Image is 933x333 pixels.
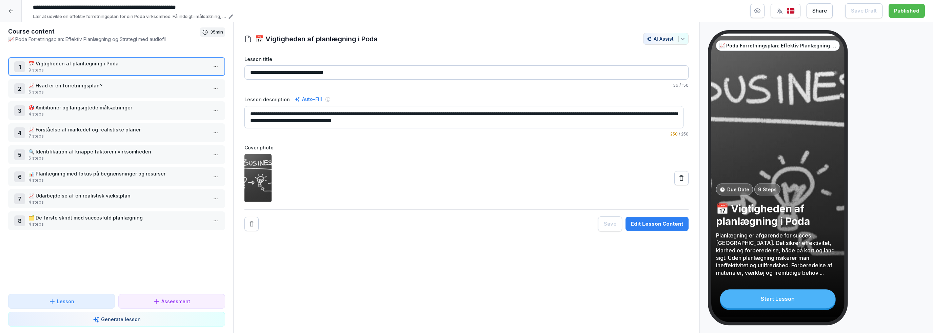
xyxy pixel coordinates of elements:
[807,3,833,18] button: Share
[28,214,207,221] p: 🗂️ De første skridt mod succesfuld planlægning
[812,7,827,15] div: Share
[8,294,115,309] button: Lesson
[101,316,141,323] p: Generate lesson
[8,36,200,43] p: 📈 Poda Forretningsplan: Effektiv Planlægning og Strategi med audiofil
[118,294,225,309] button: Assessment
[28,177,207,183] p: 4 steps
[643,33,689,45] button: AI Assist
[716,202,840,228] p: 📅 Vigtigheden af planlægning i Poda
[758,186,777,193] p: 9 Steps
[851,7,877,15] div: Save Draft
[161,298,190,305] p: Assessment
[8,123,225,142] div: 4📈 Forståelse af markedet og realistiske planer7 steps
[845,3,882,18] button: Save Draft
[255,34,378,44] h1: 📅 Vigtigheden af planlægning i Poda
[673,83,678,88] span: 36
[8,57,225,76] div: 1📅 Vigtigheden af planlægning i Poda9 steps
[727,186,749,193] p: Due Date
[14,149,25,160] div: 5
[244,56,689,63] label: Lesson title
[28,126,207,133] p: 📈 Forståelse af markedet og realistiske planer
[8,145,225,164] div: 5🔍 Identifikation af knappe faktorer i virksomheden6 steps
[28,111,207,117] p: 4 steps
[28,199,207,205] p: 4 steps
[719,42,837,49] p: 📈 Poda Forretningsplan: Effektiv Planlægning og Strategi med audiofil
[14,193,25,204] div: 7
[244,82,689,88] p: / 150
[28,67,207,73] p: 9 steps
[28,221,207,227] p: 4 steps
[33,13,226,20] p: Lær at udvikle en effektiv forretningsplan for din Poda virksomhed. Få indsigt i målsætning, mark...
[8,167,225,186] div: 6📊 Planlægning med fokus på begrænsninger og resurser4 steps
[598,216,622,231] button: Save
[244,131,689,137] p: / 250
[293,95,323,103] div: Auto-Fill
[14,171,25,182] div: 6
[8,27,200,36] h1: Course content
[244,144,689,151] label: Cover photo
[14,127,25,138] div: 4
[8,101,225,120] div: 3🎯 Ambitioner og langsigtede målsætninger4 steps
[244,217,259,231] button: Remove
[28,192,207,199] p: 📈 Udarbejdelse af en realistisk vækstplan
[28,60,207,67] p: 📅 Vigtigheden af planlægning i Poda
[57,298,74,305] p: Lesson
[28,82,207,89] p: 📈 Hvad er en forretningsplan?
[626,217,689,231] button: Edit Lesson Content
[8,79,225,98] div: 2📈 Hvad er en forretningsplan?6 steps
[646,36,686,42] div: AI Assist
[28,133,207,139] p: 7 steps
[716,232,840,276] p: Planlægning er afgørende for succes i [GEOGRAPHIC_DATA]. Det sikrer effektivitet, klarhed og forb...
[670,131,678,137] span: 250
[787,8,795,14] img: dk.svg
[889,4,925,18] button: Published
[28,89,207,95] p: 6 steps
[210,29,223,36] p: 35 min
[28,104,207,111] p: 🎯 Ambitioner og langsigtede målsætninger
[8,211,225,230] div: 8🗂️ De første skridt mod succesfuld planlægning4 steps
[14,83,25,94] div: 2
[28,148,207,155] p: 🔍 Identifikation af knappe faktorer i virksomheden
[14,215,25,226] div: 8
[28,155,207,161] p: 6 steps
[8,189,225,208] div: 7📈 Udarbejdelse af en realistisk vækstplan4 steps
[894,7,919,15] div: Published
[604,220,616,228] div: Save
[8,312,225,327] button: Generate lesson
[631,220,683,228] div: Edit Lesson Content
[244,154,272,203] img: qnvz14y71wdn9956ibfvtx5x.png
[14,61,25,72] div: 1
[720,289,836,308] div: Start Lesson
[14,105,25,116] div: 3
[244,96,290,103] label: Lesson description
[28,170,207,177] p: 📊 Planlægning med fokus på begrænsninger og resurser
